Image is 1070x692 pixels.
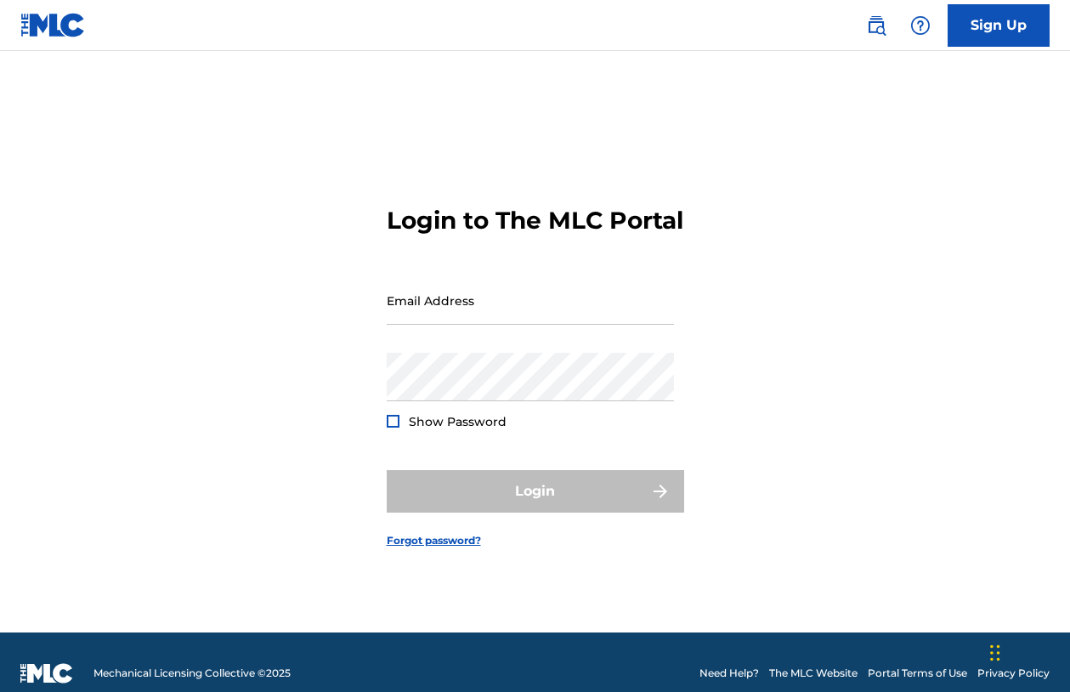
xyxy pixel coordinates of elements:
a: Portal Terms of Use [868,666,967,681]
img: help [910,15,931,36]
a: Public Search [859,9,893,43]
a: The MLC Website [769,666,858,681]
a: Sign Up [948,4,1050,47]
span: Mechanical Licensing Collective © 2025 [93,666,291,681]
a: Need Help? [699,666,759,681]
div: Help [903,9,937,43]
img: logo [20,663,73,683]
iframe: Chat Widget [985,610,1070,692]
span: Show Password [409,414,507,429]
img: MLC Logo [20,13,86,37]
a: Forgot password? [387,533,481,548]
div: Drag [990,627,1000,678]
img: search [866,15,886,36]
a: Privacy Policy [977,666,1050,681]
h3: Login to The MLC Portal [387,206,683,235]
